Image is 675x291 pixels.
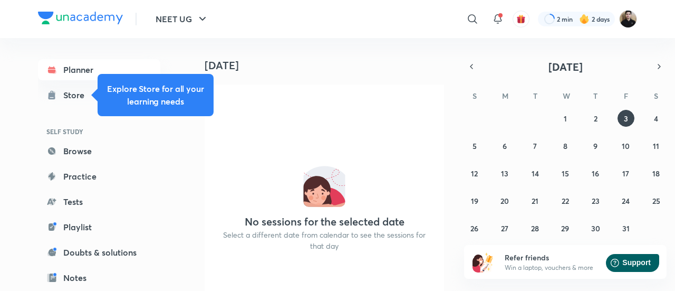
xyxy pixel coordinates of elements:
[618,165,634,182] button: October 17, 2025
[502,91,508,101] abbr: Monday
[581,250,663,279] iframe: Help widget launcher
[587,192,604,209] button: October 23, 2025
[622,196,630,206] abbr: October 24, 2025
[513,11,529,27] button: avatar
[503,141,507,151] abbr: October 6, 2025
[38,140,160,162] a: Browse
[38,123,160,140] h6: SELF STUDY
[472,91,477,101] abbr: Sunday
[38,59,160,80] a: Planner
[38,217,160,238] a: Playlist
[527,220,544,237] button: October 28, 2025
[548,60,583,74] span: [DATE]
[527,137,544,154] button: October 7, 2025
[593,91,597,101] abbr: Thursday
[593,141,597,151] abbr: October 9, 2025
[652,168,660,179] abbr: October 18, 2025
[38,267,160,288] a: Notes
[587,220,604,237] button: October 30, 2025
[592,196,600,206] abbr: October 23, 2025
[619,10,637,28] img: Maneesh Kumar Sharma
[648,137,664,154] button: October 11, 2025
[624,91,628,101] abbr: Friday
[653,141,659,151] abbr: October 11, 2025
[466,220,483,237] button: October 26, 2025
[532,196,538,206] abbr: October 21, 2025
[466,137,483,154] button: October 5, 2025
[587,165,604,182] button: October 16, 2025
[496,220,513,237] button: October 27, 2025
[303,165,345,207] img: No events
[652,196,660,206] abbr: October 25, 2025
[470,223,478,233] abbr: October 26, 2025
[106,82,205,108] h5: Explore Store for all your learning needs
[557,110,574,127] button: October 1, 2025
[654,91,658,101] abbr: Saturday
[479,59,652,74] button: [DATE]
[496,165,513,182] button: October 13, 2025
[648,192,664,209] button: October 25, 2025
[500,196,509,206] abbr: October 20, 2025
[561,223,569,233] abbr: October 29, 2025
[587,137,604,154] button: October 9, 2025
[516,14,526,24] img: avatar
[533,141,537,151] abbr: October 7, 2025
[527,165,544,182] button: October 14, 2025
[149,8,215,30] button: NEET UG
[533,91,537,101] abbr: Tuesday
[505,252,634,263] h6: Refer friends
[564,114,567,124] abbr: October 1, 2025
[562,196,569,206] abbr: October 22, 2025
[217,229,431,251] p: Select a different date from calendar to see the sessions for that day
[205,59,452,72] h4: [DATE]
[532,168,539,179] abbr: October 14, 2025
[618,220,634,237] button: October 31, 2025
[245,215,404,228] h4: No sessions for the selected date
[563,91,570,101] abbr: Wednesday
[505,263,634,273] p: Win a laptop, vouchers & more
[38,12,123,24] img: Company Logo
[654,114,658,124] abbr: October 4, 2025
[648,165,664,182] button: October 18, 2025
[63,89,91,101] div: Store
[38,85,160,106] a: Store
[38,12,123,27] a: Company Logo
[471,168,478,179] abbr: October 12, 2025
[622,141,630,151] abbr: October 10, 2025
[472,141,477,151] abbr: October 5, 2025
[527,192,544,209] button: October 21, 2025
[557,137,574,154] button: October 8, 2025
[38,242,160,263] a: Doubts & solutions
[466,165,483,182] button: October 12, 2025
[624,114,628,124] abbr: October 3, 2025
[594,114,597,124] abbr: October 2, 2025
[557,192,574,209] button: October 22, 2025
[618,137,634,154] button: October 10, 2025
[501,168,508,179] abbr: October 13, 2025
[38,191,160,212] a: Tests
[562,168,569,179] abbr: October 15, 2025
[501,223,508,233] abbr: October 27, 2025
[648,110,664,127] button: October 4, 2025
[622,223,630,233] abbr: October 31, 2025
[466,192,483,209] button: October 19, 2025
[38,166,160,187] a: Practice
[592,168,599,179] abbr: October 16, 2025
[496,192,513,209] button: October 20, 2025
[591,223,600,233] abbr: October 30, 2025
[618,110,634,127] button: October 3, 2025
[471,196,478,206] abbr: October 19, 2025
[496,137,513,154] button: October 6, 2025
[579,14,590,24] img: streak
[557,220,574,237] button: October 29, 2025
[618,192,634,209] button: October 24, 2025
[622,168,629,179] abbr: October 17, 2025
[531,223,539,233] abbr: October 28, 2025
[557,165,574,182] button: October 15, 2025
[563,141,567,151] abbr: October 8, 2025
[472,251,494,273] img: referral
[587,110,604,127] button: October 2, 2025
